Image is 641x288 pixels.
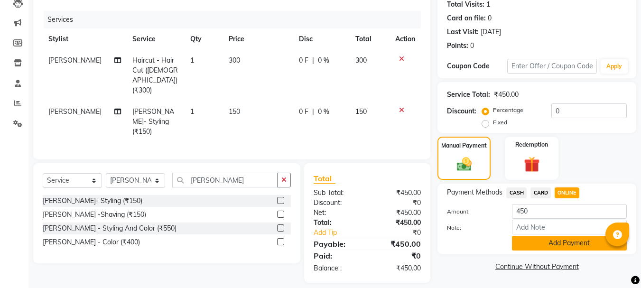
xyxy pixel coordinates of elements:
[48,56,102,65] span: [PERSON_NAME]
[512,204,627,219] input: Amount
[127,28,185,50] th: Service
[530,187,551,198] span: CARD
[440,223,504,232] label: Note:
[512,236,627,251] button: Add Payment
[355,107,367,116] span: 150
[48,107,102,116] span: [PERSON_NAME]
[493,118,507,127] label: Fixed
[43,196,142,206] div: [PERSON_NAME]- Styling (₹150)
[312,107,314,117] span: |
[452,156,476,173] img: _cash.svg
[307,188,367,198] div: Sub Total:
[367,238,428,250] div: ₹450.00
[439,262,634,272] a: Continue Without Payment
[314,174,335,184] span: Total
[307,218,367,228] div: Total:
[185,28,223,50] th: Qty
[299,56,308,65] span: 0 F
[43,237,140,247] div: [PERSON_NAME] - Color (₹400)
[494,90,519,100] div: ₹450.00
[172,173,278,187] input: Search or Scan
[440,207,504,216] label: Amount:
[512,220,627,234] input: Add Note
[229,56,240,65] span: 300
[447,13,486,23] div: Card on file:
[307,263,367,273] div: Balance :
[447,187,502,197] span: Payment Methods
[43,223,177,233] div: [PERSON_NAME] - Styling And Color (₹550)
[481,27,501,37] div: [DATE]
[367,263,428,273] div: ₹450.00
[355,56,367,65] span: 300
[299,107,308,117] span: 0 F
[318,107,329,117] span: 0 %
[190,56,194,65] span: 1
[493,106,523,114] label: Percentage
[312,56,314,65] span: |
[441,141,487,150] label: Manual Payment
[132,107,174,136] span: [PERSON_NAME]- Styling (₹150)
[447,61,507,71] div: Coupon Code
[367,250,428,261] div: ₹0
[601,59,628,74] button: Apply
[44,11,428,28] div: Services
[307,238,367,250] div: Payable:
[447,90,490,100] div: Service Total:
[350,28,390,50] th: Total
[307,198,367,208] div: Discount:
[447,106,476,116] div: Discount:
[390,28,421,50] th: Action
[470,41,474,51] div: 0
[132,56,178,94] span: Haircut - Hair Cut ([DEMOGRAPHIC_DATA]) (₹300)
[507,59,597,74] input: Enter Offer / Coupon Code
[190,107,194,116] span: 1
[447,41,468,51] div: Points:
[367,198,428,208] div: ₹0
[367,218,428,228] div: ₹450.00
[519,155,545,174] img: _gift.svg
[367,208,428,218] div: ₹450.00
[307,250,367,261] div: Paid:
[378,228,428,238] div: ₹0
[506,187,527,198] span: CASH
[515,140,548,149] label: Redemption
[318,56,329,65] span: 0 %
[43,210,146,220] div: [PERSON_NAME] -Shaving (₹150)
[43,28,127,50] th: Stylist
[293,28,350,50] th: Disc
[447,27,479,37] div: Last Visit:
[229,107,240,116] span: 150
[223,28,293,50] th: Price
[307,228,377,238] a: Add Tip
[555,187,579,198] span: ONLINE
[307,208,367,218] div: Net:
[367,188,428,198] div: ₹450.00
[488,13,492,23] div: 0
